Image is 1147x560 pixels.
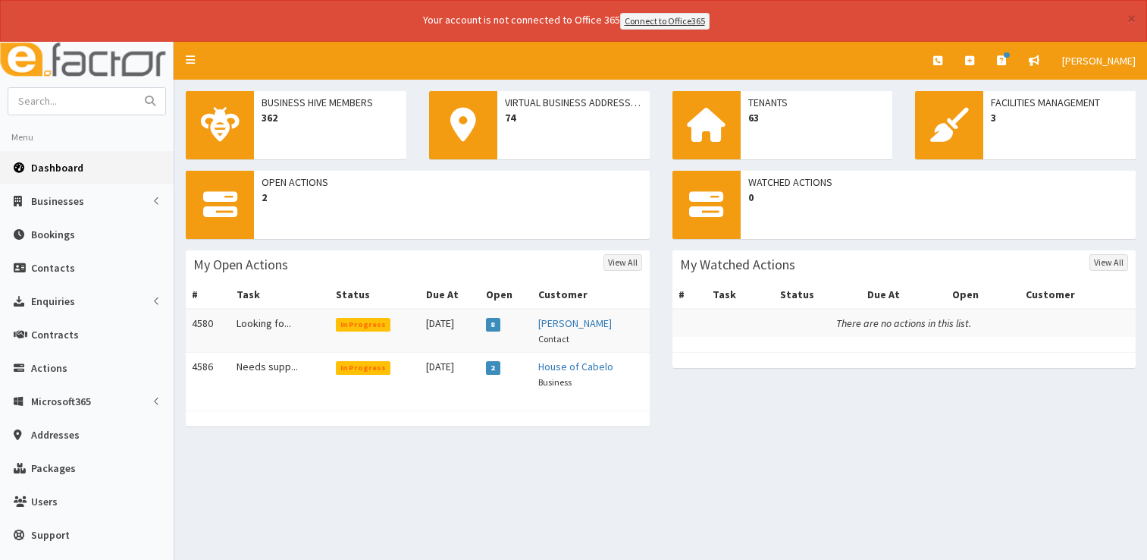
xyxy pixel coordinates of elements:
span: Businesses [31,194,84,208]
span: Support [31,528,70,542]
th: Status [330,281,420,309]
span: Contacts [31,261,75,275]
th: # [186,281,230,309]
th: Due At [420,281,480,309]
h3: My Watched Actions [680,258,795,272]
th: Task [230,281,329,309]
td: 4580 [186,309,230,353]
span: 2 [262,190,642,205]
td: 4586 [186,352,230,395]
span: Business Hive Members [262,95,399,110]
td: [DATE] [420,352,480,395]
span: Virtual Business Addresses [505,95,642,110]
span: 63 [748,110,885,125]
span: 74 [505,110,642,125]
div: Your account is not connected to Office 365 [123,12,1010,30]
span: Actions [31,361,67,375]
span: Enquiries [31,294,75,308]
span: [PERSON_NAME] [1062,54,1136,68]
a: House of Cabelo [538,360,613,373]
th: Status [774,281,861,309]
th: Open [946,281,1020,309]
span: Tenants [748,95,885,110]
td: [DATE] [420,309,480,353]
span: Open Actions [262,175,642,190]
span: 3 [991,110,1128,125]
span: In Progress [336,361,391,375]
span: Contracts [31,328,79,341]
span: 2 [486,361,500,375]
a: View All [1089,254,1128,271]
span: 8 [486,318,500,332]
a: View All [603,254,642,271]
span: Packages [31,461,76,475]
span: Facilities Management [991,95,1128,110]
small: Contact [538,333,569,344]
td: Looking fo... [230,309,329,353]
span: Users [31,495,58,508]
span: Watched Actions [748,175,1129,190]
span: In Progress [336,318,391,332]
th: Open [480,281,532,309]
span: Microsoft365 [31,395,91,408]
span: Bookings [31,228,75,241]
i: There are no actions in this list. [836,316,971,330]
a: [PERSON_NAME] [538,316,612,330]
button: × [1127,11,1136,27]
td: Needs supp... [230,352,329,395]
a: [PERSON_NAME] [1051,42,1147,80]
span: Addresses [31,428,80,442]
th: Customer [532,281,650,309]
th: Due At [861,281,946,309]
th: Task [707,281,774,309]
small: Business [538,376,572,388]
input: Search... [8,88,136,115]
span: Dashboard [31,161,83,175]
span: 362 [262,110,399,125]
span: 0 [748,190,1129,205]
a: Connect to Office365 [620,13,710,30]
th: Customer [1020,281,1136,309]
th: # [672,281,707,309]
h3: My Open Actions [193,258,288,272]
